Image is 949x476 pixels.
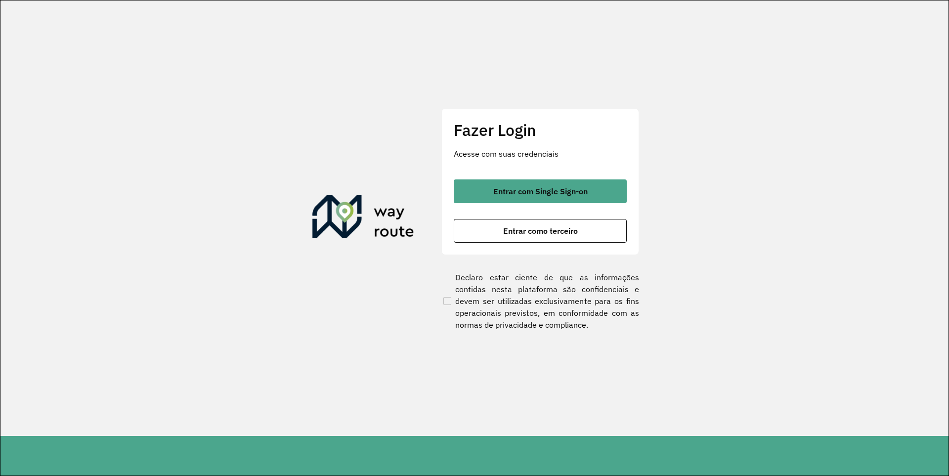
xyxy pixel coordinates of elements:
img: Roteirizador AmbevTech [312,195,414,242]
span: Entrar com Single Sign-on [493,187,588,195]
button: button [454,219,627,243]
label: Declaro estar ciente de que as informações contidas nesta plataforma são confidenciais e devem se... [441,271,639,331]
span: Entrar como terceiro [503,227,578,235]
p: Acesse com suas credenciais [454,148,627,160]
h2: Fazer Login [454,121,627,139]
button: button [454,179,627,203]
